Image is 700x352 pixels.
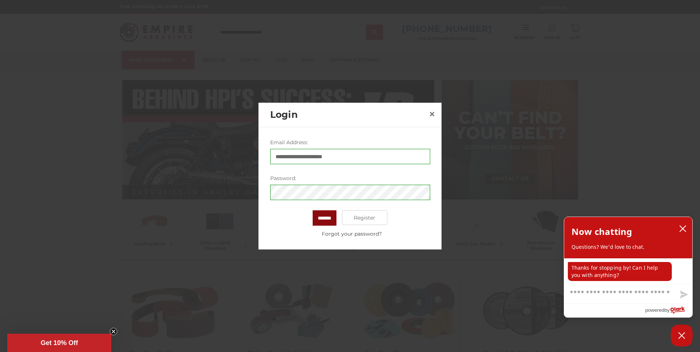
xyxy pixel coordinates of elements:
[426,108,438,120] a: Close
[645,304,692,317] a: Powered by Olark
[429,106,435,121] span: ×
[564,258,692,284] div: chat
[645,306,664,315] span: powered
[568,262,672,281] p: Thanks for stopping by! Can I help you with anything?
[270,139,430,146] label: Email Address:
[342,210,388,225] a: Register
[664,306,670,315] span: by
[7,334,111,352] div: Get 10% OffClose teaser
[270,175,430,182] label: Password:
[274,230,430,238] a: Forgot your password?
[571,243,685,251] p: Questions? We'd love to chat.
[270,108,426,122] h2: Login
[110,328,117,335] button: Close teaser
[677,223,689,234] button: close chatbox
[564,217,693,318] div: olark chatbox
[671,325,693,347] button: Close Chatbox
[571,224,632,239] h2: Now chatting
[41,339,78,347] span: Get 10% Off
[674,287,692,303] button: Send message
